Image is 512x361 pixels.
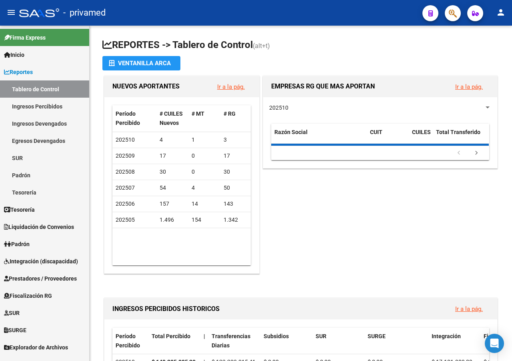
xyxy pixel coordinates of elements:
span: - privamed [63,4,106,22]
a: go to next page [469,149,484,158]
span: Período Percibido [116,333,140,349]
span: Prestadores / Proveedores [4,274,77,283]
span: SUR [316,333,326,339]
div: 17 [160,151,185,160]
span: Tesorería [4,205,35,214]
div: 30 [160,167,185,176]
mat-icon: person [496,8,506,17]
span: INGRESOS PERCIBIDOS HISTORICOS [112,305,220,313]
a: go to previous page [451,149,466,158]
div: 4 [192,183,217,193]
mat-icon: menu [6,8,16,17]
div: 154 [192,215,217,225]
span: SUR [4,309,20,317]
button: Ir a la pág. [211,79,251,94]
datatable-header-cell: # MT [188,105,220,132]
span: Total Percibido [152,333,190,339]
datatable-header-cell: Subsidios [260,328,312,354]
span: 202508 [116,168,135,175]
span: Inicio [4,50,24,59]
span: Fiscalización RG [4,291,52,300]
div: 1.342 [224,215,249,225]
div: 157 [160,199,185,209]
span: Liquidación de Convenios [4,223,74,231]
a: Ir a la pág. [455,83,483,90]
span: 202510 [269,104,288,111]
datatable-header-cell: CUILES [409,124,433,150]
span: Razón Social [274,129,308,135]
span: (alt+t) [253,42,270,50]
span: Transferencias Diarias [212,333,250,349]
div: Open Intercom Messenger [485,334,504,353]
span: Padrón [4,240,30,249]
button: Ir a la pág. [449,79,489,94]
h1: REPORTES -> Tablero de Control [102,38,499,52]
span: # RG [224,110,236,117]
datatable-header-cell: Período Percibido [112,328,148,354]
span: Reportes [4,68,33,76]
span: Firma Express [4,33,46,42]
span: 202507 [116,185,135,191]
div: 143 [224,199,249,209]
datatable-header-cell: # CUILES Nuevos [156,105,188,132]
div: 1.496 [160,215,185,225]
span: 202505 [116,217,135,223]
datatable-header-cell: Período Percibido [112,105,156,132]
datatable-header-cell: Total Transferido [433,124,489,150]
datatable-header-cell: Razón Social [271,124,367,150]
datatable-header-cell: Total Percibido [148,328,200,354]
span: NUEVOS APORTANTES [112,82,180,90]
datatable-header-cell: SURGE [364,328,428,354]
span: Integración (discapacidad) [4,257,78,266]
a: Ir a la pág. [217,83,245,90]
span: Período Percibido [116,110,140,126]
div: 1 [192,135,217,144]
div: 17 [224,151,249,160]
datatable-header-cell: SUR [312,328,364,354]
div: 50 [224,183,249,193]
span: # MT [192,110,204,117]
datatable-header-cell: Integración [428,328,480,354]
span: Integración [432,333,461,339]
span: SURGE [368,333,386,339]
span: 202509 [116,152,135,159]
div: 4 [160,135,185,144]
div: 0 [192,167,217,176]
datatable-header-cell: # RG [220,105,252,132]
div: 3 [224,135,249,144]
span: EMPRESAS RG QUE MAS APORTAN [271,82,375,90]
div: 30 [224,167,249,176]
div: 0 [192,151,217,160]
span: SURGE [4,326,26,335]
span: 202510 [116,136,135,143]
span: CUIT [370,129,382,135]
span: 202506 [116,201,135,207]
a: Ir a la pág. [455,305,483,313]
div: 14 [192,199,217,209]
datatable-header-cell: | [200,328,208,354]
span: # CUILES Nuevos [160,110,183,126]
button: Ventanilla ARCA [102,56,180,70]
span: Subsidios [264,333,289,339]
button: Ir a la pág. [449,301,489,316]
div: Ventanilla ARCA [109,56,174,70]
span: | [204,333,205,339]
span: Explorador de Archivos [4,343,68,352]
span: Total Transferido [436,129,480,135]
datatable-header-cell: Transferencias Diarias [208,328,260,354]
datatable-header-cell: CUIT [367,124,409,150]
div: 54 [160,183,185,193]
span: CUILES [412,129,431,135]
